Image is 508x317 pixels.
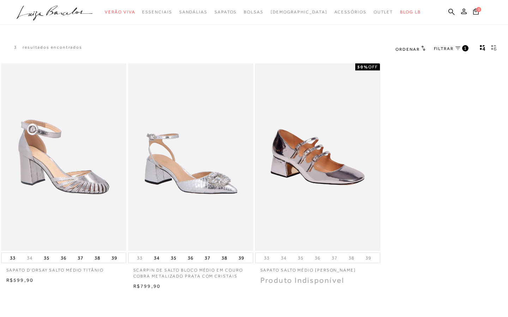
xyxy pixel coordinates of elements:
[476,7,481,12] span: 0
[434,46,454,52] span: FILTRAR
[214,6,237,19] a: noSubCategoriesText
[59,253,68,263] button: 36
[395,47,419,52] span: Ordenar
[1,263,126,273] a: SAPATO D'ORSAY SALTO MÉDIO TITÂNIO
[464,45,467,51] span: 1
[128,263,253,279] a: SCARPIN DE SALTO BLOCO MÉDIO EM COURO COBRA METALIZADO PRATA COM CRISTAIS
[313,255,322,261] button: 36
[471,8,481,17] button: 0
[334,10,367,14] span: Acessórios
[109,253,119,263] button: 39
[489,44,499,54] button: gridText6Desc
[152,253,162,263] button: 34
[14,44,17,50] p: 3
[236,253,246,263] button: 39
[400,6,421,19] a: BLOG LB
[271,6,327,19] a: noSubCategoriesText
[260,276,345,285] span: Produto Indisponível
[142,10,172,14] span: Essenciais
[279,255,289,261] button: 34
[25,255,35,261] button: 34
[357,64,368,69] strong: 50%
[363,255,373,261] button: 39
[202,253,212,263] button: 37
[400,10,421,14] span: BLOG LB
[8,253,18,263] button: 33
[256,64,380,250] img: Sapato salto médio mary jane prata
[142,6,172,19] a: noSubCategoriesText
[271,10,327,14] span: [DEMOGRAPHIC_DATA]
[214,10,237,14] span: Sapatos
[296,255,306,261] button: 35
[23,44,82,50] p: resultados encontrados
[133,283,161,289] span: R$799,90
[6,277,34,283] span: R$599,90
[75,253,85,263] button: 37
[346,255,356,261] button: 38
[42,253,52,263] button: 35
[374,6,393,19] a: noSubCategoriesText
[244,10,264,14] span: Bolsas
[244,6,264,19] a: noSubCategoriesText
[2,64,126,250] img: SAPATO D'ORSAY SALTO MÉDIO TITÂNIO
[334,6,367,19] a: noSubCategoriesText
[129,64,253,250] img: SCARPIN DE SALTO BLOCO MÉDIO EM COURO COBRA METALIZADO PRATA COM CRISTAIS
[92,253,102,263] button: 38
[179,6,207,19] a: noSubCategoriesText
[374,10,393,14] span: Outlet
[105,10,135,14] span: Verão Viva
[219,253,229,263] button: 38
[135,255,145,261] button: 33
[262,255,272,261] button: 33
[329,255,339,261] button: 37
[186,253,195,263] button: 36
[179,10,207,14] span: Sandálias
[478,44,488,54] button: Mostrar 4 produtos por linha
[368,64,378,69] span: OFF
[169,253,179,263] button: 35
[105,6,135,19] a: noSubCategoriesText
[255,263,380,273] a: Sapato salto médio [PERSON_NAME]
